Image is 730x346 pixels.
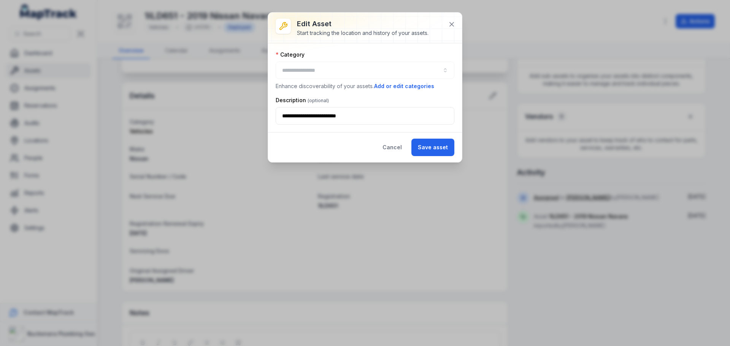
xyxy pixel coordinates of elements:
[374,82,435,90] button: Add or edit categories
[297,19,428,29] h3: Edit asset
[276,96,329,104] label: Description
[276,82,454,90] p: Enhance discoverability of your assets.
[376,139,408,156] button: Cancel
[276,51,305,58] label: Category
[411,139,454,156] button: Save asset
[297,29,428,37] div: Start tracking the location and history of your assets.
